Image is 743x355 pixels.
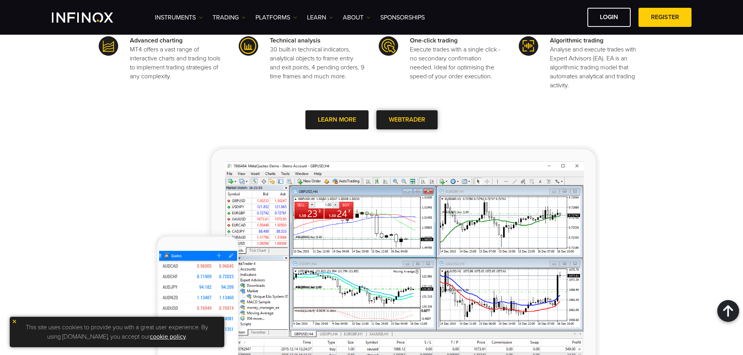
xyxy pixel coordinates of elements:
p: MT4 offers a vast range of interactive charts and trading tools to implement trading strategies o... [130,45,224,81]
p: This site uses cookies to provide you with a great user experience. By using [DOMAIN_NAME], you a... [14,321,220,343]
p: Analyse and execute trades with Expert Advisors (EA). EA is an algorithmic trading model that aut... [550,45,644,90]
a: REGISTER [638,8,692,27]
a: TRADING [213,13,246,22]
a: LEARN MORE [305,110,369,129]
a: WEBTRADER [376,110,438,129]
img: icon [519,36,538,56]
p: Execute trades with a single click - no secondary confirmation needed. Ideal for optimising the s... [410,45,504,81]
a: cookie policy [150,333,186,341]
img: icon [239,36,258,56]
a: PLATFORMS [255,13,297,22]
strong: Technical analysis [270,37,321,44]
a: ABOUT [343,13,371,22]
a: LOGIN [587,8,631,27]
img: icon [379,36,398,56]
a: Instruments [155,13,203,22]
img: yellow close icon [12,319,17,324]
p: 30 built-in technical indicators, analytical objects to frame entry and exit points, 4 pending or... [270,45,364,81]
img: icon [99,36,118,56]
strong: Advanced charting [130,37,183,44]
strong: Algorithmic trading [550,37,603,44]
a: Learn [307,13,333,22]
a: SPONSORSHIPS [380,13,425,22]
strong: One-click trading [410,37,458,44]
a: INFINOX Logo [52,12,131,23]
